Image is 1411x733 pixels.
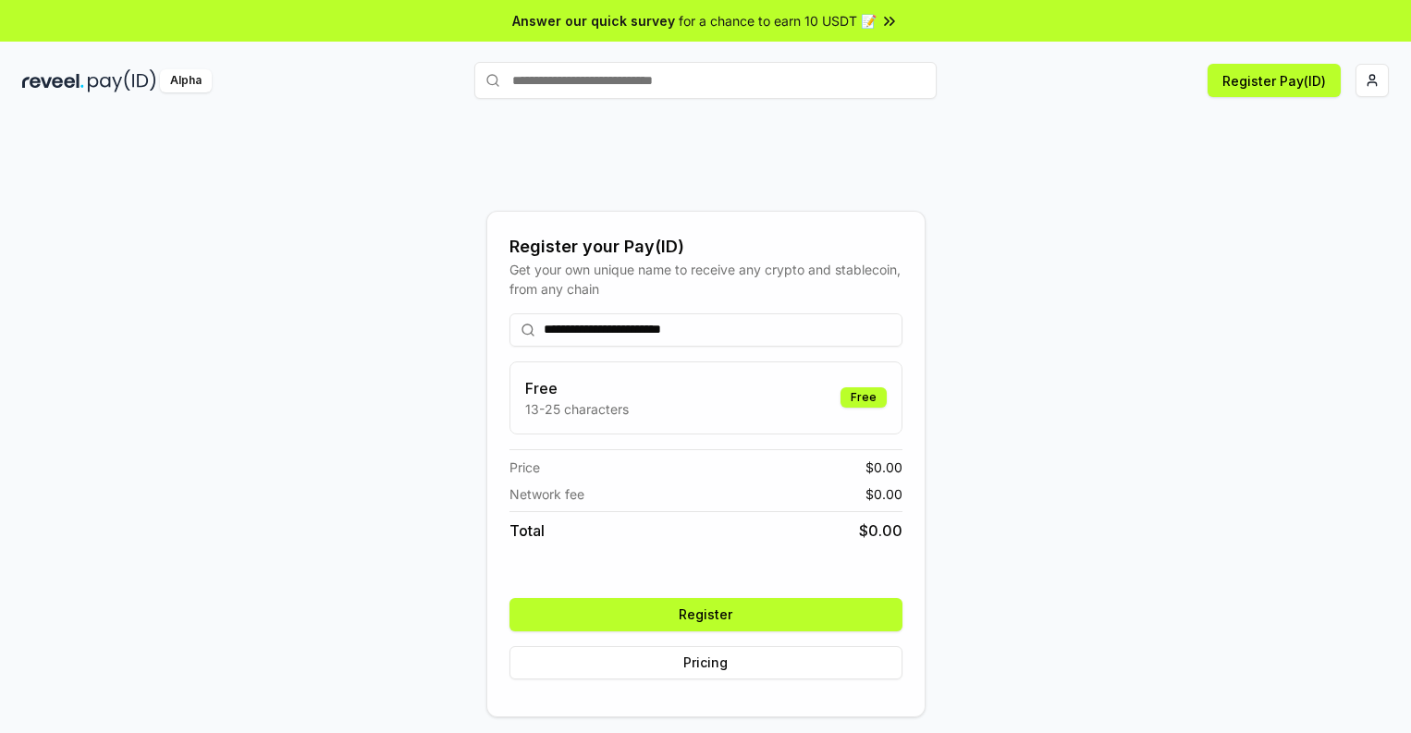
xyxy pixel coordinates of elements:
[22,69,84,92] img: reveel_dark
[509,234,902,260] div: Register your Pay(ID)
[88,69,156,92] img: pay_id
[525,377,629,399] h3: Free
[509,646,902,679] button: Pricing
[859,519,902,542] span: $ 0.00
[512,11,675,31] span: Answer our quick survey
[840,387,887,408] div: Free
[160,69,212,92] div: Alpha
[509,260,902,299] div: Get your own unique name to receive any crypto and stablecoin, from any chain
[509,458,540,477] span: Price
[865,484,902,504] span: $ 0.00
[1208,64,1341,97] button: Register Pay(ID)
[509,484,584,504] span: Network fee
[509,519,545,542] span: Total
[509,598,902,631] button: Register
[679,11,877,31] span: for a chance to earn 10 USDT 📝
[865,458,902,477] span: $ 0.00
[525,399,629,419] p: 13-25 characters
